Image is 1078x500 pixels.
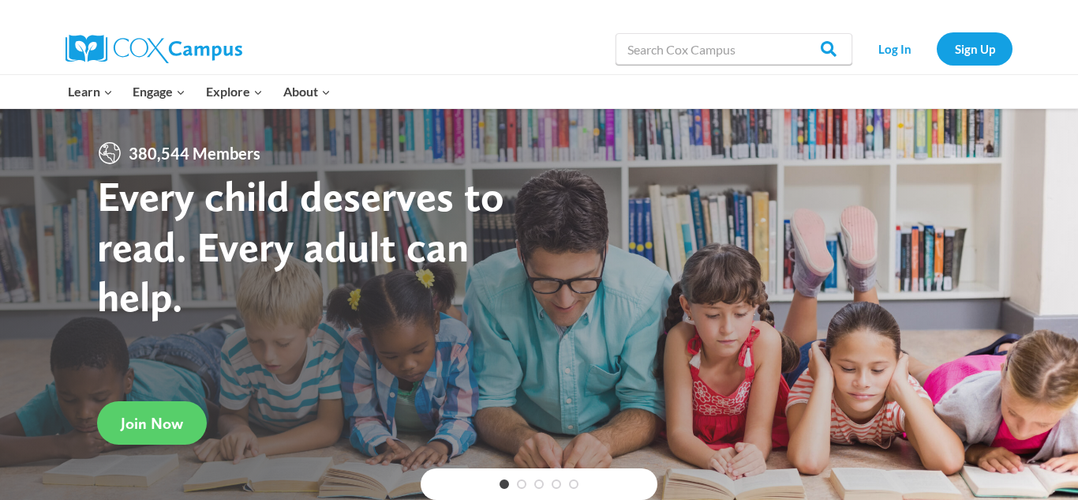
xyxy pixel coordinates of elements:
[616,33,852,65] input: Search Cox Campus
[122,141,267,166] span: 380,544 Members
[860,32,1012,65] nav: Secondary Navigation
[283,81,331,102] span: About
[860,32,929,65] a: Log In
[552,479,561,489] a: 4
[97,171,504,321] strong: Every child deserves to read. Every adult can help.
[534,479,544,489] a: 3
[133,81,185,102] span: Engage
[58,75,340,108] nav: Primary Navigation
[68,81,113,102] span: Learn
[97,401,207,445] a: Join Now
[500,479,509,489] a: 1
[206,81,263,102] span: Explore
[121,414,183,433] span: Join Now
[937,32,1012,65] a: Sign Up
[569,479,578,489] a: 5
[517,479,526,489] a: 2
[66,35,242,63] img: Cox Campus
